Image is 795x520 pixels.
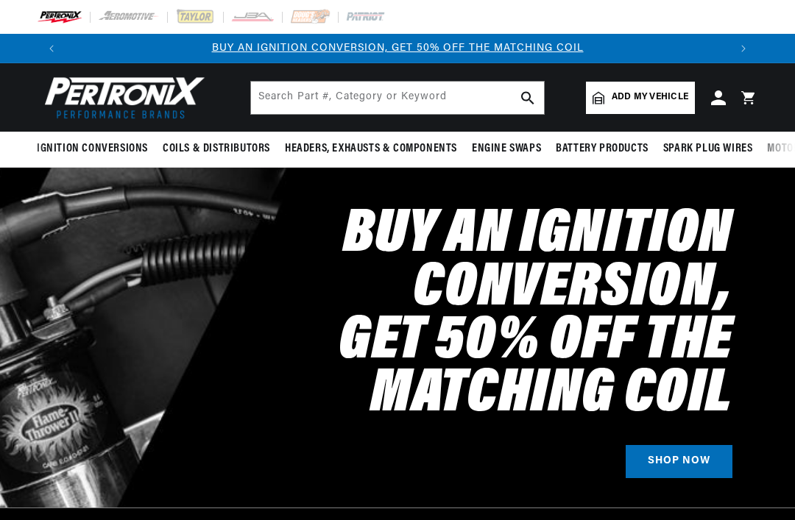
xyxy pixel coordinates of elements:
summary: Engine Swaps [464,132,548,166]
a: BUY AN IGNITION CONVERSION, GET 50% OFF THE MATCHING COIL [212,43,584,54]
span: Headers, Exhausts & Components [285,141,457,157]
div: 1 of 3 [66,40,729,57]
summary: Battery Products [548,132,656,166]
summary: Spark Plug Wires [656,132,760,166]
summary: Headers, Exhausts & Components [278,132,464,166]
span: Engine Swaps [472,141,541,157]
input: Search Part #, Category or Keyword [251,82,544,114]
summary: Coils & Distributors [155,132,278,166]
button: Translation missing: en.sections.announcements.previous_announcement [37,34,66,63]
button: search button [512,82,544,114]
div: Announcement [66,40,729,57]
h2: Buy an Ignition Conversion, Get 50% off the Matching Coil [103,209,732,421]
span: Ignition Conversions [37,141,148,157]
span: Battery Products [556,141,649,157]
span: Coils & Distributors [163,141,270,157]
span: Add my vehicle [612,90,688,104]
span: Spark Plug Wires [663,141,753,157]
button: Translation missing: en.sections.announcements.next_announcement [729,34,758,63]
a: SHOP NOW [626,445,732,478]
img: Pertronix [37,72,206,123]
summary: Ignition Conversions [37,132,155,166]
a: Add my vehicle [586,82,695,114]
